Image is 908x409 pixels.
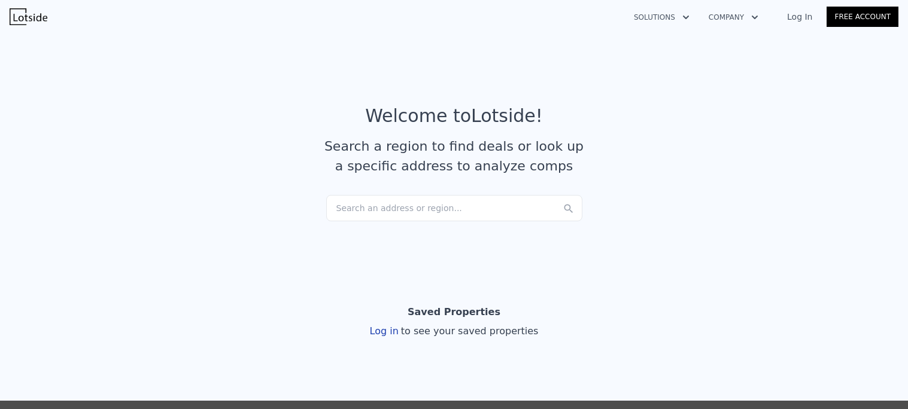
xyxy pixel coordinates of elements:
div: Search an address or region... [326,195,582,221]
div: Saved Properties [408,300,500,324]
button: Solutions [624,7,699,28]
button: Company [699,7,768,28]
img: Lotside [10,8,47,25]
div: Search a region to find deals or look up a specific address to analyze comps [320,136,588,176]
div: Log in [370,324,539,338]
a: Log In [773,11,827,23]
a: Free Account [827,7,898,27]
span: to see your saved properties [399,325,539,337]
div: Welcome to Lotside ! [365,105,543,127]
